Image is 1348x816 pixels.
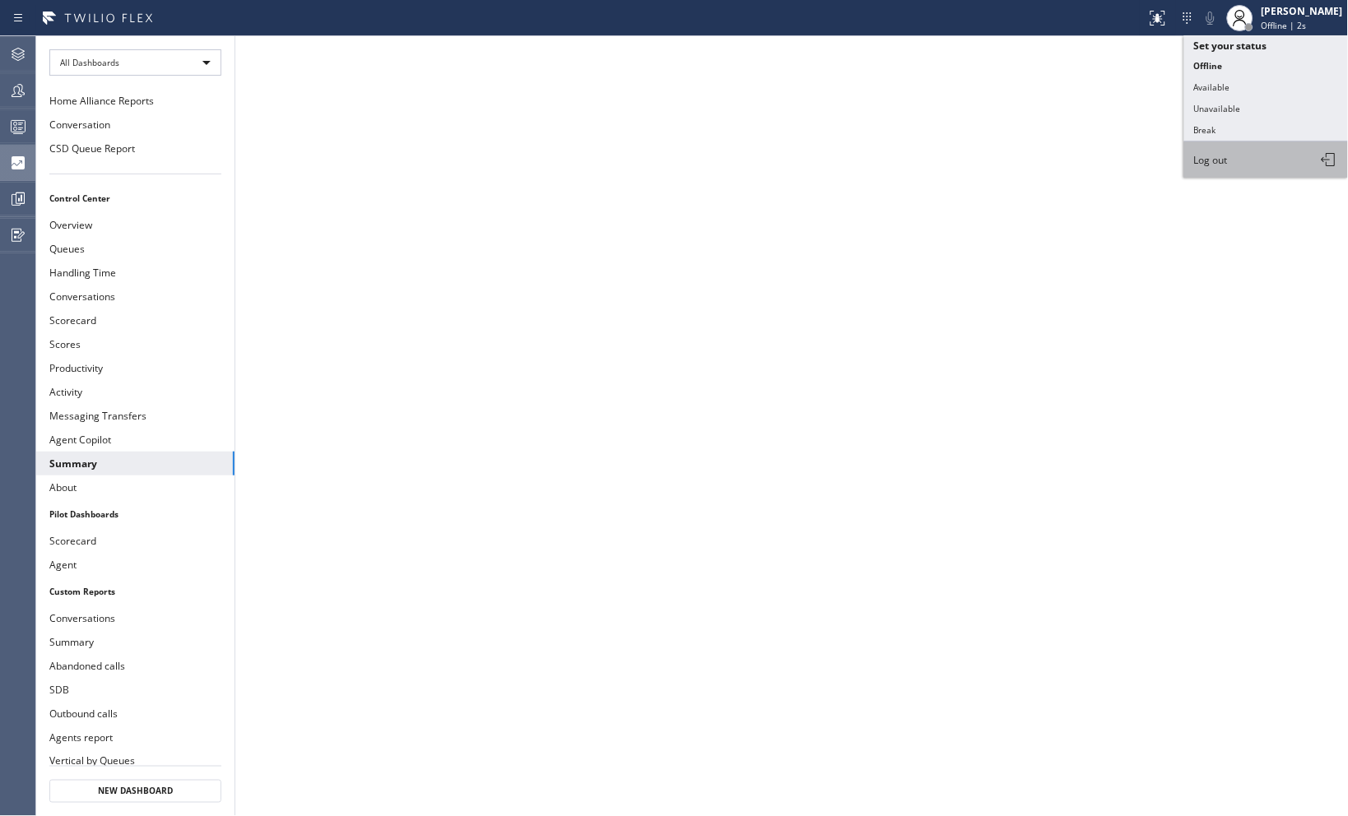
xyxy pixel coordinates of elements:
button: Agents report [36,726,235,749]
div: All Dashboards [49,49,221,76]
button: Scorecard [36,529,235,553]
button: Agent [36,553,235,577]
span: Offline | 2s [1262,20,1307,31]
button: Home Alliance Reports [36,89,235,113]
div: [PERSON_NAME] [1262,4,1343,18]
iframe: dashboard_9f6bb337dffe [235,36,1348,816]
button: SDB [36,678,235,702]
button: Scores [36,332,235,356]
button: Abandoned calls [36,654,235,678]
li: Control Center [36,188,235,209]
button: Scorecard [36,308,235,332]
button: CSD Queue Report [36,137,235,160]
button: Productivity [36,356,235,380]
button: Mute [1199,7,1222,30]
button: Conversations [36,285,235,308]
button: Summary [36,630,235,654]
button: New Dashboard [49,780,221,803]
button: Conversations [36,606,235,630]
button: Messaging Transfers [36,404,235,428]
button: Handling Time [36,261,235,285]
button: Activity [36,380,235,404]
button: About [36,475,235,499]
button: Vertical by Queues [36,749,235,773]
button: Overview [36,213,235,237]
button: Conversation [36,113,235,137]
button: Queues [36,237,235,261]
button: Agent Copilot [36,428,235,452]
li: Pilot Dashboards [36,503,235,525]
li: Custom Reports [36,581,235,602]
button: Outbound calls [36,702,235,726]
button: Summary [36,452,235,475]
